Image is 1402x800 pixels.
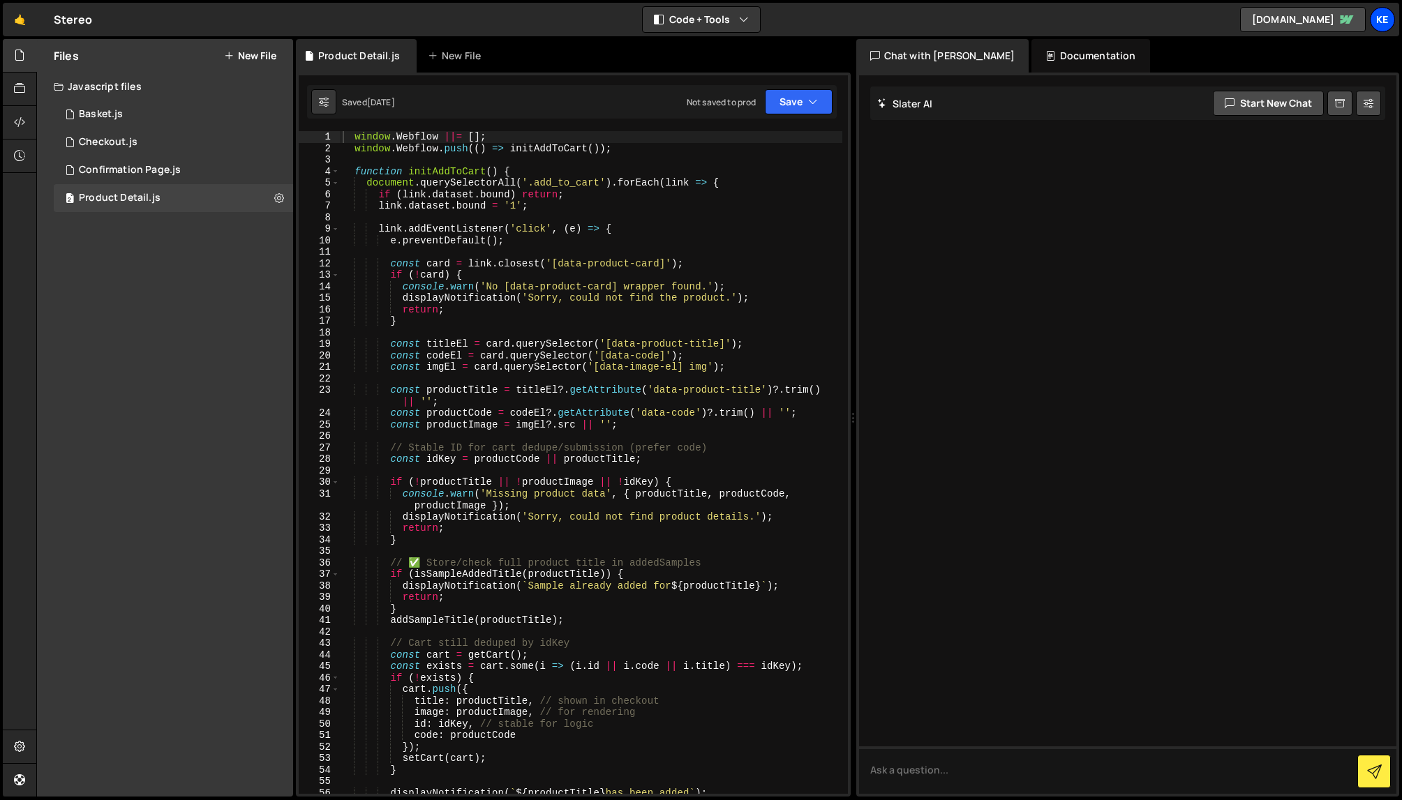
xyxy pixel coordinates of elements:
[299,281,340,293] div: 14
[1240,7,1366,32] a: [DOMAIN_NAME]
[299,373,340,385] div: 22
[299,545,340,557] div: 35
[79,108,123,121] div: Basket.js
[299,430,340,442] div: 26
[299,442,340,454] div: 27
[299,730,340,741] div: 51
[54,48,79,63] h2: Files
[299,776,340,787] div: 55
[299,684,340,695] div: 47
[299,568,340,580] div: 37
[299,695,340,707] div: 48
[1213,91,1324,116] button: Start new chat
[299,246,340,258] div: 11
[299,131,340,143] div: 1
[765,89,833,114] button: Save
[299,327,340,339] div: 18
[79,192,161,204] div: Product Detail.js
[299,764,340,776] div: 54
[318,49,400,63] div: Product Detail.js
[299,649,340,661] div: 44
[299,741,340,753] div: 52
[299,603,340,615] div: 40
[299,661,340,672] div: 45
[299,177,340,189] div: 5
[299,212,340,224] div: 8
[66,194,74,205] span: 2
[54,11,92,28] div: Stereo
[299,522,340,534] div: 33
[299,453,340,465] div: 28
[299,580,340,592] div: 38
[856,39,1029,73] div: Chat with [PERSON_NAME]
[1031,39,1149,73] div: Documentation
[299,200,340,212] div: 7
[428,49,486,63] div: New File
[299,672,340,684] div: 46
[299,626,340,638] div: 42
[299,557,340,569] div: 36
[342,96,395,108] div: Saved
[367,96,395,108] div: [DATE]
[299,189,340,201] div: 6
[37,73,293,100] div: Javascript files
[299,753,340,764] div: 53
[299,384,340,407] div: 23
[299,637,340,649] div: 43
[299,315,340,327] div: 17
[299,787,340,799] div: 56
[299,154,340,166] div: 3
[299,143,340,155] div: 2
[299,269,340,281] div: 13
[299,511,340,523] div: 32
[299,223,340,235] div: 9
[299,292,340,304] div: 15
[299,235,340,247] div: 10
[299,591,340,603] div: 39
[299,488,340,511] div: 31
[299,718,340,730] div: 50
[79,136,137,149] div: Checkout.js
[643,7,760,32] button: Code + Tools
[54,128,293,156] div: 8215/44731.js
[299,304,340,316] div: 16
[299,361,340,373] div: 21
[3,3,37,36] a: 🤙
[224,50,276,61] button: New File
[299,258,340,270] div: 12
[299,338,340,350] div: 19
[687,96,756,108] div: Not saved to prod
[299,476,340,488] div: 30
[299,465,340,477] div: 29
[299,350,340,362] div: 20
[1370,7,1395,32] a: Ke
[877,97,933,110] h2: Slater AI
[54,184,293,212] div: 8215/44673.js
[54,156,293,184] div: 8215/45082.js
[299,534,340,546] div: 34
[299,166,340,178] div: 4
[299,419,340,431] div: 25
[79,164,181,176] div: Confirmation Page.js
[54,100,293,128] div: 8215/44666.js
[299,407,340,419] div: 24
[299,614,340,626] div: 41
[299,707,340,718] div: 49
